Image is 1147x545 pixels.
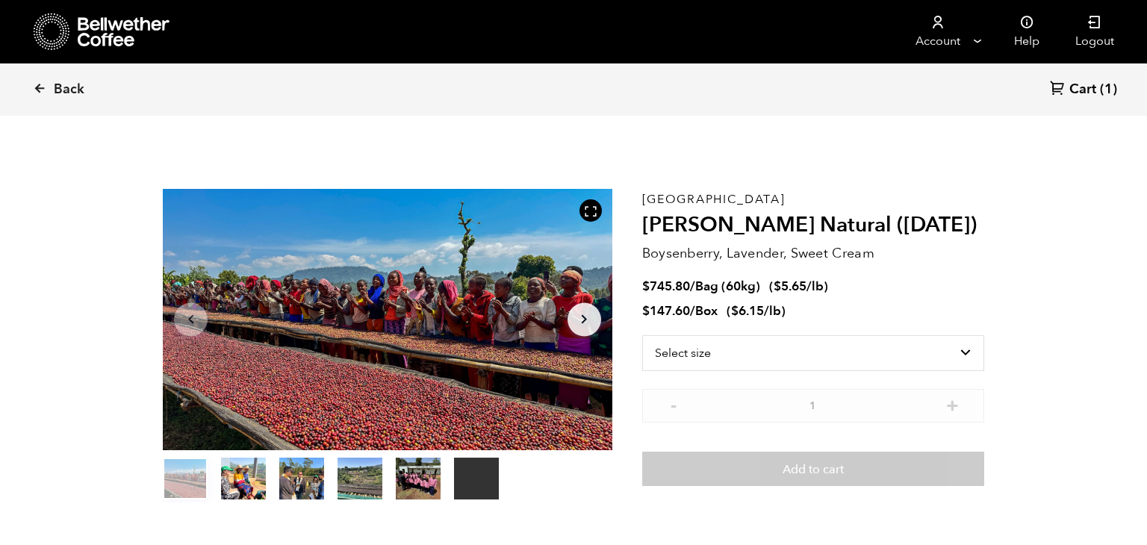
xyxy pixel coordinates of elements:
video: Your browser does not support the video tag. [454,458,499,499]
span: ( ) [769,278,828,295]
span: $ [642,302,650,320]
span: (1) [1100,81,1117,99]
bdi: 745.80 [642,278,690,295]
span: ( ) [727,302,786,320]
bdi: 147.60 [642,302,690,320]
span: /lb [764,302,781,320]
button: Add to cart [642,452,984,486]
button: + [943,396,962,411]
span: / [690,302,695,320]
span: /lb [806,278,824,295]
span: $ [731,302,739,320]
a: Cart (1) [1050,80,1117,100]
span: $ [774,278,781,295]
button: - [665,396,683,411]
p: Boysenberry, Lavender, Sweet Cream [642,243,984,264]
h2: [PERSON_NAME] Natural ([DATE]) [642,213,984,238]
span: / [690,278,695,295]
span: Bag (60kg) [695,278,760,295]
span: Box [695,302,718,320]
span: Cart [1069,81,1096,99]
bdi: 6.15 [731,302,764,320]
span: $ [642,278,650,295]
span: Back [54,81,84,99]
bdi: 5.65 [774,278,806,295]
